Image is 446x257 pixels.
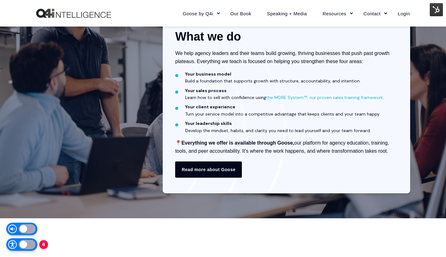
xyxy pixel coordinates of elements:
[185,88,227,93] strong: Your sales process
[185,121,232,126] strong: Your leadership skills
[175,139,397,155] p: 📍 our platform for agency education, training, tools, and peer accountability. It’s where the wor...
[185,87,397,101] li: Learn how to sell with confidence using .
[185,71,397,85] li: Build a foundation that supports growth with structure, accountability, and intention.
[185,120,397,134] li: Develop the mindset, habits, and clarity you need to lead yourself and your team forward.
[430,3,443,16] img: HubSpot Tools Menu Toggle
[415,227,446,257] iframe: Chat Widget
[175,161,242,178] a: Read more about Goose
[36,9,111,18] img: Q4intelligence, LLC logo
[175,30,241,43] strong: What we do
[185,104,235,110] strong: Your client experience
[181,140,294,146] strong: Everything we offer is available through Goose,
[185,71,231,77] strong: Your business model
[185,103,397,117] li: Turn your service model into a competitive advantage that keeps clients and your team happy.
[36,9,111,18] a: Back to Home
[266,95,383,100] a: the MORE System™, our proven sales training framework
[175,49,397,66] p: We help agency leaders and their teams build growing, thriving businesses that push past growth p...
